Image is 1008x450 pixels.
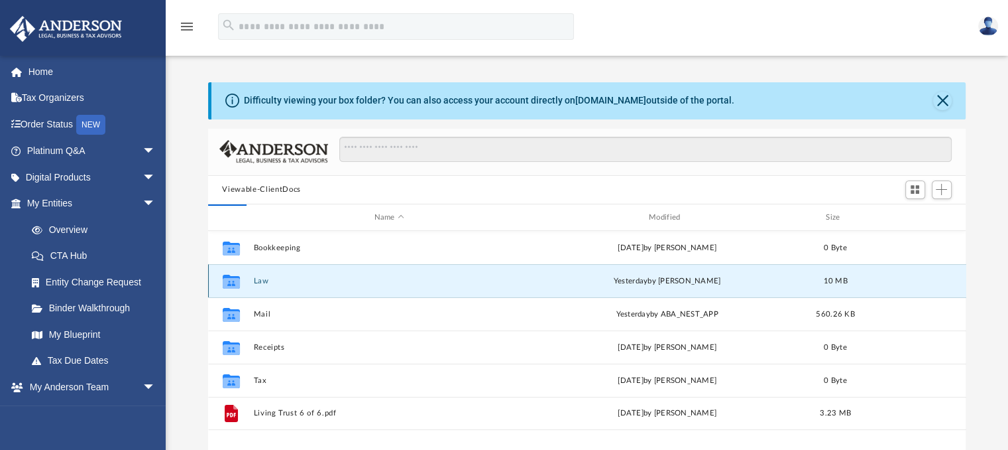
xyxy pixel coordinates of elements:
[824,344,847,351] span: 0 Byte
[9,85,176,112] a: Tax Organizers
[213,212,247,224] div: id
[253,376,525,385] button: Tax
[339,137,951,162] input: Search files and folders
[19,295,176,322] a: Binder Walkthrough
[816,311,854,318] span: 560.26 KB
[905,181,925,199] button: Switch to Grid View
[9,164,176,190] a: Digital Productsarrow_drop_down
[179,25,195,35] a: menu
[978,17,998,36] img: User Pic
[19,269,176,295] a: Entity Change Request
[6,16,126,42] img: Anderson Advisors Platinum Portal
[824,244,847,252] span: 0 Byte
[19,243,176,269] a: CTA Hub
[19,321,169,348] a: My Blueprint
[221,18,236,33] i: search
[19,348,176,374] a: Tax Due Dates
[531,408,803,420] div: [DATE] by [PERSON_NAME]
[9,111,176,138] a: Order StatusNEW
[19,400,162,427] a: My Anderson Team
[252,212,525,224] div: Name
[76,115,105,135] div: NEW
[179,19,195,35] i: menu
[244,94,734,108] div: Difficulty viewing your box folder? You can also access your account directly on outside of the p...
[932,181,952,199] button: Add
[142,374,169,401] span: arrow_drop_down
[531,309,803,321] div: by ABA_NEST_APP
[9,138,176,165] a: Platinum Q&Aarrow_drop_down
[222,184,300,196] button: Viewable-ClientDocs
[9,58,176,85] a: Home
[253,310,525,319] button: Mail
[531,342,803,354] div: [DATE] by [PERSON_NAME]
[19,216,176,243] a: Overview
[820,410,851,417] span: 3.23 MB
[933,92,952,110] button: Close
[9,374,169,400] a: My Anderson Teamarrow_drop_down
[575,95,646,106] a: [DOMAIN_NAME]
[142,138,169,165] span: arrow_drop_down
[253,410,525,418] button: Living Trust 6 of 6.pdf
[809,212,862,224] div: Size
[142,190,169,218] span: arrow_drop_down
[613,277,647,285] span: yesterday
[868,212,960,224] div: id
[9,190,176,217] a: My Entitiesarrow_drop_down
[142,164,169,191] span: arrow_drop_down
[531,375,803,387] div: [DATE] by [PERSON_NAME]
[531,212,803,224] div: Modified
[253,277,525,285] button: Law
[253,244,525,252] button: Bookkeeping
[823,277,847,285] span: 10 MB
[531,275,803,287] div: by [PERSON_NAME]
[616,311,649,318] span: yesterday
[531,242,803,254] div: [DATE] by [PERSON_NAME]
[253,343,525,352] button: Receipts
[824,377,847,384] span: 0 Byte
